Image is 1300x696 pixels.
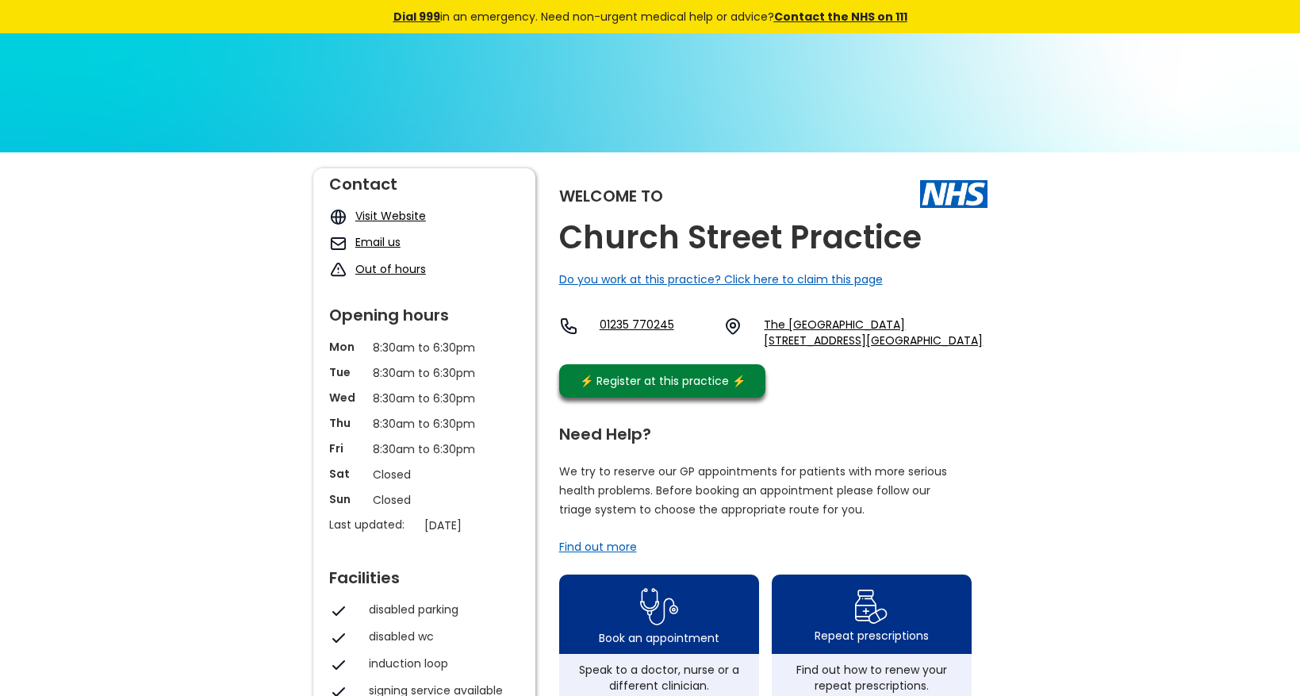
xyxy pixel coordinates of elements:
[559,462,948,519] p: We try to reserve our GP appointments for patients with more serious health problems. Before book...
[723,317,742,336] img: practice location icon
[373,466,476,483] p: Closed
[329,562,520,586] div: Facilities
[373,390,476,407] p: 8:30am to 6:30pm
[355,261,426,277] a: Out of hours
[329,208,347,226] img: globe icon
[329,517,416,533] p: Last updated:
[286,8,1015,25] div: in an emergency. Need non-urgent medical help or advice?
[572,372,754,390] div: ⚡️ Register at this practice ⚡️
[373,364,476,382] p: 8:30am to 6:30pm
[373,415,476,433] p: 8:30am to 6:30pm
[355,234,401,250] a: Email us
[329,261,347,279] img: exclamation icon
[369,602,512,617] div: disabled parking
[764,317,987,348] a: The [GEOGRAPHIC_DATA][STREET_ADDRESS][GEOGRAPHIC_DATA]
[329,339,365,355] p: Mon
[640,583,678,630] img: book appointment icon
[599,630,719,646] div: Book an appointment
[559,220,922,256] h2: Church Street Practice
[329,390,365,406] p: Wed
[393,9,440,25] a: Dial 999
[600,317,711,348] a: 01235 770245
[559,418,972,442] div: Need Help?
[329,299,520,323] div: Opening hours
[373,339,476,356] p: 8:30am to 6:30pm
[780,662,964,694] div: Find out how to renew your repeat prescriptions.
[329,491,365,507] p: Sun
[559,188,663,204] div: Welcome to
[369,629,512,644] div: disabled wc
[329,364,365,380] p: Tue
[329,168,520,192] div: Contact
[369,656,512,671] div: induction loop
[920,180,987,207] img: The NHS logo
[567,662,751,694] div: Speak to a doctor, nurse or a different clinician.
[329,415,365,431] p: Thu
[329,234,347,252] img: mail icon
[355,208,426,224] a: Visit Website
[329,440,365,456] p: Fri
[424,517,527,534] p: [DATE]
[559,317,578,336] img: telephone icon
[854,586,888,628] img: repeat prescription icon
[559,364,765,398] a: ⚡️ Register at this practice ⚡️
[559,271,883,287] a: Do you work at this practice? Click here to claim this page
[373,440,476,458] p: 8:30am to 6:30pm
[373,491,476,509] p: Closed
[329,466,365,482] p: Sat
[774,9,907,25] a: Contact the NHS on 111
[815,628,929,644] div: Repeat prescriptions
[559,539,637,555] a: Find out more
